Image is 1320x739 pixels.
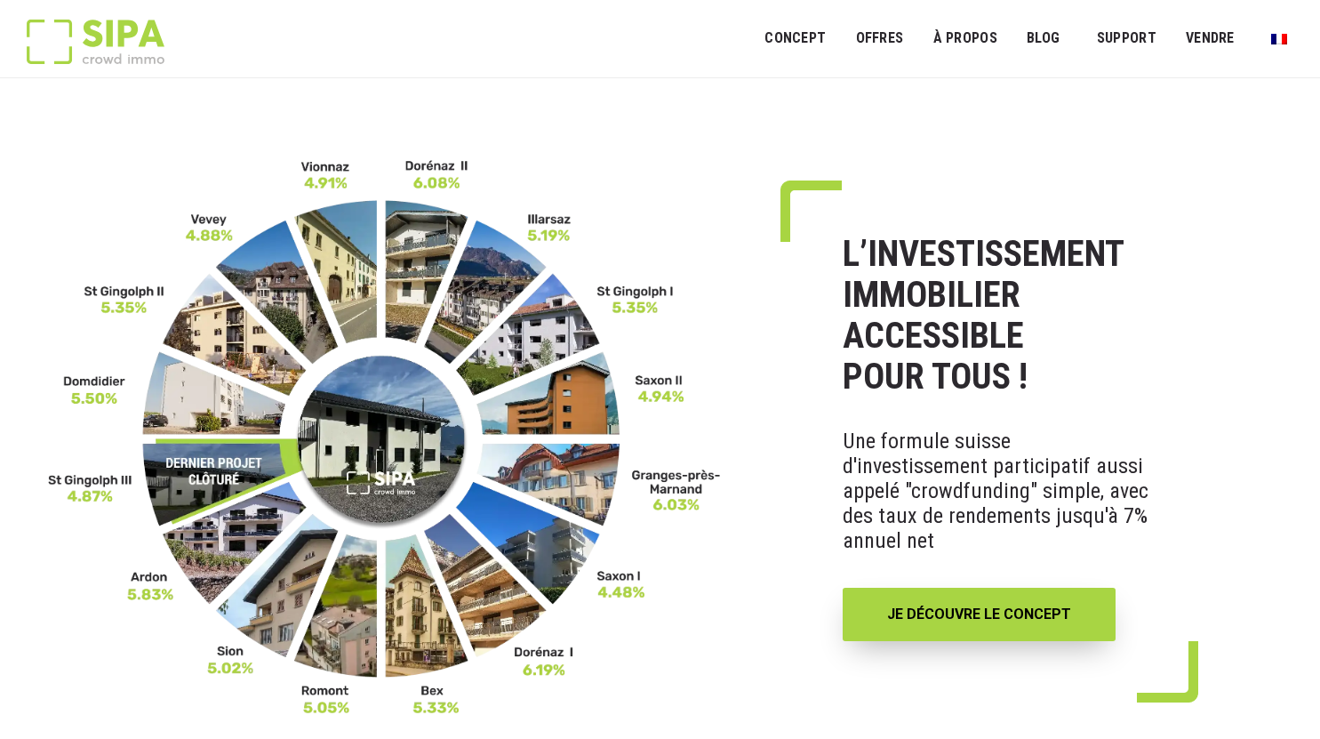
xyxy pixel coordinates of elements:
a: OFFRES [844,19,915,59]
a: Blog [1015,19,1072,59]
a: VENDRE [1174,19,1246,59]
a: Passer à [1260,21,1299,55]
h1: L’INVESTISSEMENT IMMOBILIER ACCESSIBLE POUR TOUS ! [843,234,1159,398]
a: JE DÉCOUVRE LE CONCEPT [843,588,1116,641]
a: Concept [753,19,837,59]
a: SUPPORT [1085,19,1168,59]
nav: Menu principal [764,16,1293,60]
img: Français [1271,34,1287,44]
p: Une formule suisse d'investissement participatif aussi appelé "crowdfunding" simple, avec des tau... [843,415,1159,566]
a: À PROPOS [921,19,1009,59]
img: FR-_3__11zon [48,158,722,717]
